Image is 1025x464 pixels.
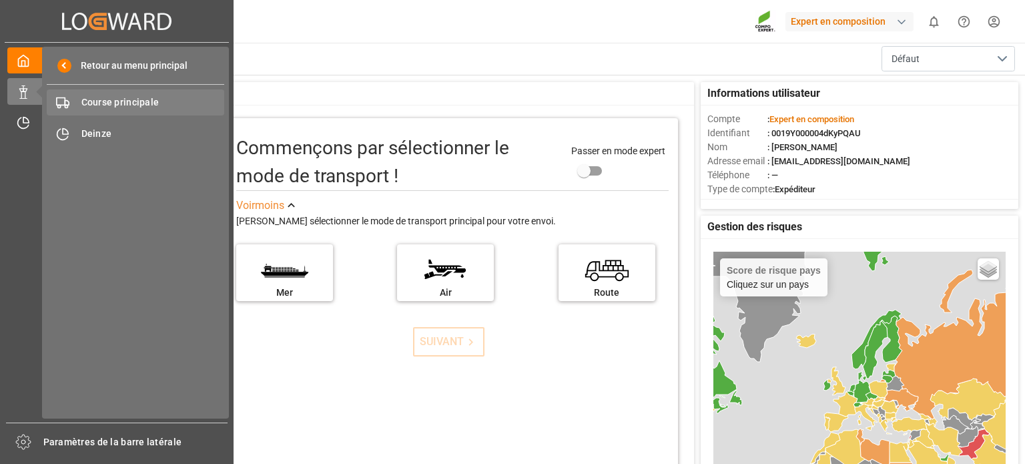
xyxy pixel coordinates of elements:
[791,16,886,27] font: Expert en composition
[707,113,740,124] font: Compte
[707,128,750,138] font: Identifiant
[236,137,509,187] font: Commençons par sélectionner le mode de transport !
[767,128,861,138] font: : 0019Y000004dKyPQAU
[236,134,558,190] div: Commençons par sélectionner le mode de transport !
[949,7,979,37] button: Centre d'aide
[571,146,665,156] font: Passer en mode expert
[767,156,910,166] font: : [EMAIL_ADDRESS][DOMAIN_NAME]
[420,335,464,348] font: SUIVANT
[7,47,226,73] a: Mon cockpit
[882,46,1015,71] button: ouvrir le menu
[767,114,769,124] font: :
[707,156,765,166] font: Adresse email
[276,287,293,298] font: Mer
[892,53,920,64] font: Défaut
[7,109,226,136] a: Gestion des créneaux horaires
[773,184,815,194] font: :Expéditeur
[594,287,619,298] font: Route
[440,287,452,298] font: Air
[769,114,854,124] font: Expert en composition
[727,279,809,290] font: Cliquez sur un pays
[81,97,159,107] font: Course principale
[707,184,773,194] font: Type de compte
[47,120,224,146] a: Deinze
[755,10,776,33] img: Screenshot%202023-09-29%20at%2010.02.21.png_1712312052.png
[236,199,255,212] font: Voir
[767,142,837,152] font: : [PERSON_NAME]
[707,142,727,152] font: Nom
[727,265,821,276] font: Score de risque pays
[413,327,484,357] button: SUIVANT
[707,87,820,99] font: Informations utilisateur
[767,170,778,180] font: : —
[236,216,556,226] font: [PERSON_NAME] sélectionner le mode de transport principal pour votre envoi.
[43,437,182,447] font: Paramètres de la barre latérale
[707,220,802,233] font: Gestion des risques
[707,170,749,180] font: Téléphone
[978,258,999,280] a: Couches
[785,9,919,34] button: Expert en composition
[47,89,224,115] a: Course principale
[255,199,284,212] font: moins
[81,60,188,71] font: Retour au menu principal
[919,7,949,37] button: afficher 0 nouvelles notifications
[81,128,112,139] font: Deinze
